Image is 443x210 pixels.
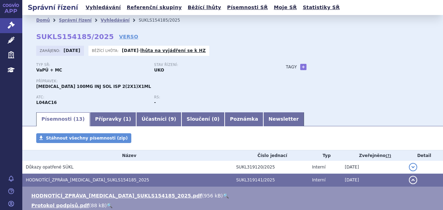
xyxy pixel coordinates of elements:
[309,150,341,161] th: Typ
[107,203,112,208] a: 🔍
[36,18,50,23] a: Domů
[36,133,131,143] a: Stáhnout všechny písemnosti (zip)
[312,165,326,170] span: Interní
[154,100,156,105] strong: -
[233,174,309,187] td: SUKL319141/2025
[233,161,309,174] td: SUKL319120/2025
[36,112,90,126] a: Písemnosti (13)
[125,3,184,12] a: Referenční skupiny
[36,32,114,41] strong: SUKLS154185/2025
[36,100,57,105] strong: GUSELKUMAB
[214,116,217,122] span: 0
[46,136,128,141] span: Stáhnout všechny písemnosti (zip)
[125,116,129,122] span: 1
[64,48,80,53] strong: [DATE]
[233,150,309,161] th: Číslo jednací
[301,3,342,12] a: Statistiky SŘ
[272,3,299,12] a: Moje SŘ
[119,33,138,40] a: VERSO
[181,112,225,126] a: Sloučení (0)
[263,112,304,126] a: Newsletter
[223,193,229,198] a: 🔍
[122,48,139,53] strong: [DATE]
[36,95,147,99] p: ATC:
[76,116,82,122] span: 13
[300,64,306,70] a: +
[341,150,405,161] th: Zveřejněno
[122,48,206,53] p: -
[225,112,263,126] a: Poznámka
[31,203,89,208] a: Protokol podpisů.pdf
[36,84,151,89] span: [MEDICAL_DATA] 100MG INJ SOL ISP 2(2X1)X1ML
[40,48,62,53] span: Zahájeno:
[22,2,84,12] h2: Správní řízení
[22,150,233,161] th: Název
[92,48,120,53] span: Běžící lhůta:
[139,15,189,25] li: SUKLS154185/2025
[405,150,443,161] th: Detail
[386,153,391,158] abbr: (?)
[204,193,221,198] span: 956 kB
[101,18,130,23] a: Vyhledávání
[409,176,417,184] button: detail
[341,161,405,174] td: [DATE]
[409,163,417,171] button: detail
[341,174,405,187] td: [DATE]
[312,178,326,182] span: Interní
[59,18,92,23] a: Správní řízení
[154,63,265,67] p: Stav řízení:
[31,202,436,209] li: ( )
[154,68,164,73] strong: UKO
[26,178,149,182] span: HODNOTÍCÍ_ZPRÁVA_TREMFYA_SUKLS154185_2025
[90,112,136,126] a: Přípravky (1)
[186,3,223,12] a: Běžící lhůty
[171,116,174,122] span: 9
[36,68,62,73] strong: VaPÚ + MC
[154,95,265,99] p: RS:
[140,48,206,53] a: lhůta na vyjádření se k HZ
[286,63,297,71] h3: Tagy
[36,63,147,67] p: Typ SŘ:
[225,3,270,12] a: Písemnosti SŘ
[136,112,181,126] a: Účastníci (9)
[31,192,436,199] li: ( )
[84,3,123,12] a: Vyhledávání
[36,79,272,83] p: Přípravek:
[26,165,73,170] span: Důkazy opatřené SÚKL
[31,193,202,198] a: HODNOTÍCÍ_ZPRÁVA_[MEDICAL_DATA]_SUKLS154185_2025.pdf
[91,203,105,208] span: 88 kB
